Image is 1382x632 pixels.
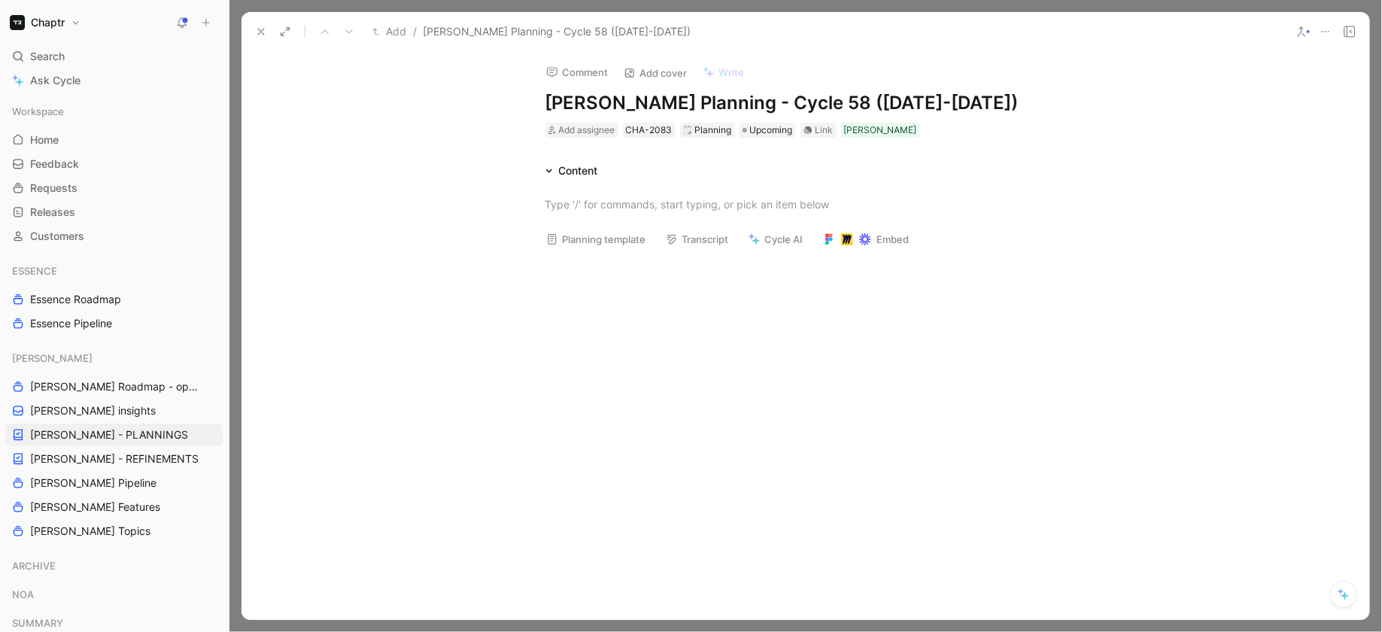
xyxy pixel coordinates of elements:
[30,205,75,220] span: Releases
[413,23,417,41] span: /
[6,312,223,335] a: Essence Pipeline
[539,62,615,83] button: Comment
[719,65,745,79] span: Write
[30,181,77,196] span: Requests
[6,472,223,494] a: [PERSON_NAME] Pipeline
[10,15,25,30] img: Chaptr
[6,45,223,68] div: Search
[30,292,121,307] span: Essence Roadmap
[696,62,752,83] button: Write
[6,69,223,92] a: Ask Cycle
[30,229,84,244] span: Customers
[30,47,65,65] span: Search
[680,123,735,138] div: 🗒️Planning
[6,448,223,470] a: [PERSON_NAME] - REFINEMENTS
[6,520,223,542] a: [PERSON_NAME] Topics
[12,558,56,573] span: ARCHIVE
[6,153,223,175] a: Feedback
[740,123,796,138] div: Upcoming
[30,403,156,418] span: [PERSON_NAME] insights
[12,351,93,366] span: [PERSON_NAME]
[6,496,223,518] a: [PERSON_NAME] Features
[6,375,223,398] a: [PERSON_NAME] Roadmap - open items
[6,347,223,369] div: [PERSON_NAME]
[12,587,34,602] span: NOA
[6,177,223,199] a: Requests
[6,424,223,446] a: [PERSON_NAME] - PLANNINGS
[6,225,223,248] a: Customers
[6,583,223,606] div: NOA
[844,123,917,138] div: [PERSON_NAME]
[30,132,59,147] span: Home
[539,229,653,250] button: Planning template
[30,316,112,331] span: Essence Pipeline
[683,123,732,138] div: Planning
[30,451,199,466] span: [PERSON_NAME] - REFINEMENTS
[30,71,80,90] span: Ask Cycle
[742,229,810,250] button: Cycle AI
[30,500,160,515] span: [PERSON_NAME] Features
[683,126,692,135] img: 🗒️
[12,263,57,278] span: ESSENCE
[816,229,916,250] button: Embed
[6,347,223,542] div: [PERSON_NAME][PERSON_NAME] Roadmap - open items[PERSON_NAME] insights[PERSON_NAME] - PLANNINGS[PE...
[750,123,793,138] span: Upcoming
[30,524,150,539] span: [PERSON_NAME] Topics
[6,288,223,311] a: Essence Roadmap
[6,555,223,582] div: ARCHIVE
[617,62,694,84] button: Add cover
[12,615,63,630] span: SUMMARY
[659,229,736,250] button: Transcript
[30,156,79,172] span: Feedback
[559,124,615,135] span: Add assignee
[559,162,598,180] div: Content
[6,12,84,33] button: ChaptrChaptr
[6,100,223,123] div: Workspace
[31,16,65,29] h1: Chaptr
[369,23,410,41] button: Add
[6,583,223,610] div: NOA
[545,91,1066,115] h1: [PERSON_NAME] Planning - Cycle 58 ([DATE]-[DATE])
[423,23,691,41] span: [PERSON_NAME] Planning - Cycle 58 ([DATE]-[DATE])
[816,123,834,138] div: Link
[6,400,223,422] a: [PERSON_NAME] insights
[30,476,156,491] span: [PERSON_NAME] Pipeline
[30,379,204,394] span: [PERSON_NAME] Roadmap - open items
[6,260,223,282] div: ESSENCE
[6,129,223,151] a: Home
[12,104,64,119] span: Workspace
[6,555,223,577] div: ARCHIVE
[6,260,223,335] div: ESSENCEEssence RoadmapEssence Pipeline
[539,162,604,180] div: Content
[30,427,188,442] span: [PERSON_NAME] - PLANNINGS
[626,123,673,138] div: CHA-2083
[6,201,223,223] a: Releases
